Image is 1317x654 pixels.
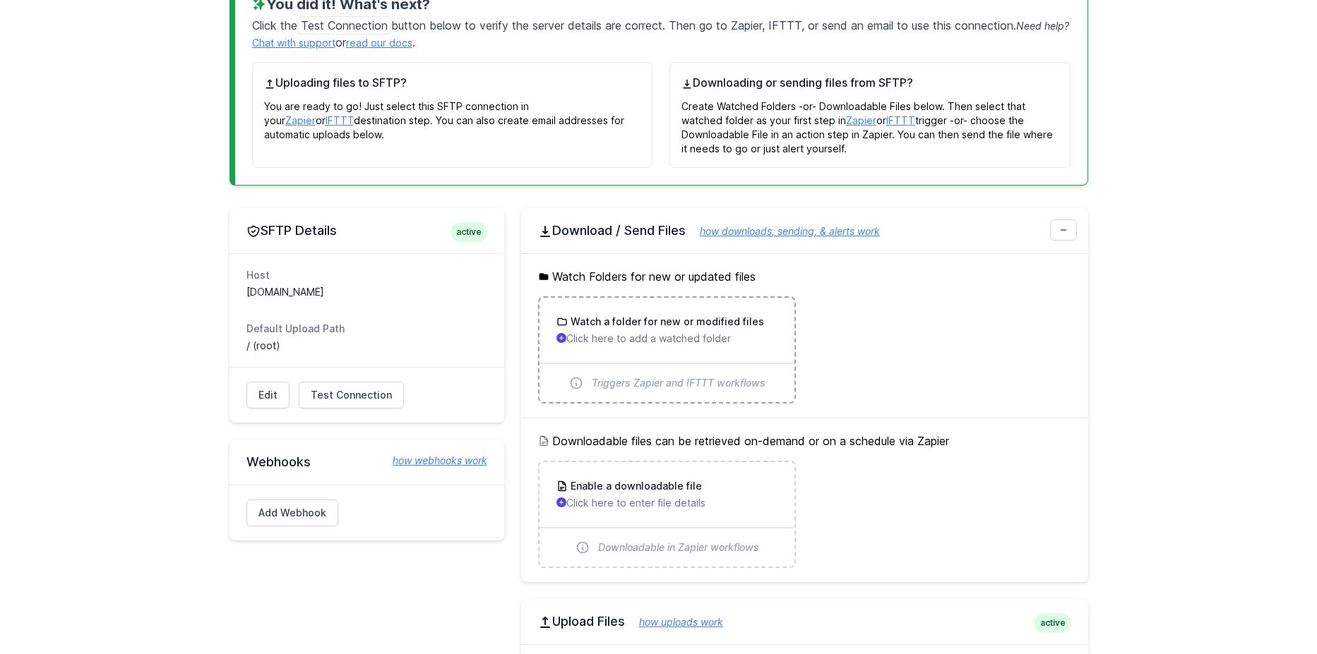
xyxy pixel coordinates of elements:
h2: Download / Send Files [538,222,1071,239]
h2: SFTP Details [246,222,487,239]
a: Watch a folder for new or modified files Click here to add a watched folder Triggers Zapier and I... [540,298,794,402]
h2: Upload Files [538,613,1071,630]
p: Click here to enter file details [556,496,777,510]
dd: [DOMAIN_NAME] [246,285,487,299]
a: IFTTT [886,114,915,126]
h3: Watch a folder for new or modified files [568,315,764,329]
dt: Default Upload Path [246,322,487,336]
a: read our docs [346,37,412,49]
span: Need help? [1016,20,1069,32]
a: Chat with support [252,37,335,49]
span: active [1035,613,1071,633]
dt: Host [246,268,487,282]
dd: / (root) [246,339,487,353]
a: how webhooks work [379,454,487,468]
iframe: Drift Widget Chat Controller [1246,583,1300,637]
a: Edit [246,382,290,408]
a: how downloads, sending, & alerts work [686,225,880,237]
a: Zapier [846,114,876,126]
span: active [451,222,487,242]
span: Triggers Zapier and IFTTT workflows [592,376,765,390]
a: Add Webhook [246,499,338,526]
p: You are ready to go! Just select this SFTP connection in your or destination step. You can also c... [264,91,641,142]
a: Test Connection [299,382,404,408]
p: Click the button below to verify the server details are correct. Then go to Zapier, IFTTT, or sen... [252,14,1071,51]
h2: Webhooks [246,454,487,471]
span: Test Connection [311,388,392,402]
h5: Watch Folders for new or updated files [538,268,1071,285]
a: how uploads work [625,616,723,628]
a: Enable a downloadable file Click here to enter file details Downloadable in Zapier workflows [540,462,794,567]
h4: Downloading or sending files from SFTP? [681,74,1059,91]
p: Create Watched Folders -or- Downloadable Files below. Then select that watched folder as your fir... [681,91,1059,156]
span: Downloadable in Zapier workflows [598,540,759,555]
span: Test Connection [297,16,391,35]
a: Zapier [285,114,316,126]
h4: Uploading files to SFTP? [264,74,641,91]
a: IFTTT [326,114,354,126]
h5: Downloadable files can be retrieved on-demand or on a schedule via Zapier [538,432,1071,449]
h3: Enable a downloadable file [568,479,702,493]
p: Click here to add a watched folder [556,332,777,346]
